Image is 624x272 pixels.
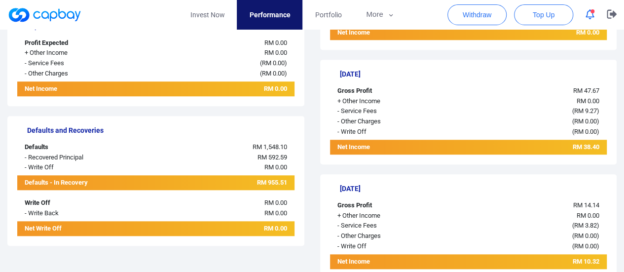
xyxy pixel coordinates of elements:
div: Net Write Off [17,221,133,236]
span: RM 1,548.10 [252,143,287,151]
div: - Write Off [330,241,445,252]
h5: [DATE] [340,70,607,78]
div: - Write Off [17,162,133,173]
div: + Other Income [330,96,445,107]
span: RM 0.00 [261,59,284,67]
div: - Write Off [330,127,445,137]
span: RM 38.40 [573,143,599,151]
div: ( ) [445,106,607,117]
div: Net Income [330,257,445,269]
div: - Service Fees [330,106,445,117]
span: RM 592.59 [257,154,287,161]
div: - Service Fees [17,58,133,69]
div: ( ) [445,127,607,137]
span: RM 0.00 [264,39,287,46]
div: - Recovered Principal [17,153,133,163]
div: ( ) [133,58,294,69]
div: + Other Income [17,48,133,58]
div: ( ) [445,117,607,127]
span: RM 3.82 [574,222,597,229]
div: Profit Expected [17,38,133,48]
span: RM 0.00 [576,29,599,36]
div: - Write Back [17,208,133,219]
div: ( ) [445,241,607,252]
div: Net Income [330,142,445,155]
span: RM 0.00 [577,212,599,219]
span: RM 0.00 [574,242,597,250]
button: Withdraw [447,4,507,25]
span: RM 0.00 [263,225,287,232]
div: Gross Profit [330,200,445,211]
span: RM 0.00 [261,70,284,77]
div: ( ) [133,69,294,79]
div: ( ) [445,221,607,231]
span: Portfolio [315,9,341,20]
span: RM 0.00 [264,49,287,56]
div: Defaults - In Recovery [17,175,133,190]
span: Top Up [533,10,554,20]
div: - Other Charges [330,117,445,127]
span: RM 0.00 [574,128,597,135]
div: - Other Charges [17,69,133,79]
span: RM 0.00 [264,209,287,217]
span: RM 0.00 [264,199,287,206]
div: - Service Fees [330,221,445,231]
span: RM 0.00 [574,232,597,239]
span: RM 0.00 [263,85,287,92]
h5: [DATE] [340,184,607,193]
span: RM 0.00 [264,163,287,171]
div: - Other Charges [330,231,445,241]
div: Defaults [17,142,133,153]
span: RM 10.32 [573,258,599,265]
span: RM 14.14 [573,201,599,209]
button: Top Up [514,4,573,25]
span: RM 0.00 [574,117,597,125]
div: Write Off [17,198,133,208]
div: Net Income [330,28,445,40]
span: RM 955.51 [257,179,287,186]
span: RM 9.27 [574,107,597,115]
div: Net Income [17,84,133,96]
div: ( ) [445,231,607,241]
span: Performance [249,9,290,20]
h5: Defaults and Recoveries [27,126,294,135]
div: Gross Profit [330,86,445,96]
span: RM 0.00 [577,97,599,105]
div: + Other Income [330,211,445,221]
span: RM 47.67 [573,87,599,94]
